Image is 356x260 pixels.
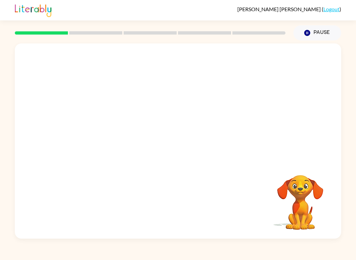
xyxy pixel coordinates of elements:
video: Your browser must support playing .mp4 files to use Literably. Please try using another browser. [267,165,333,231]
span: [PERSON_NAME] [PERSON_NAME] [237,6,322,12]
button: Pause [293,25,341,40]
div: ( ) [237,6,341,12]
img: Literably [15,3,51,17]
a: Logout [323,6,340,12]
